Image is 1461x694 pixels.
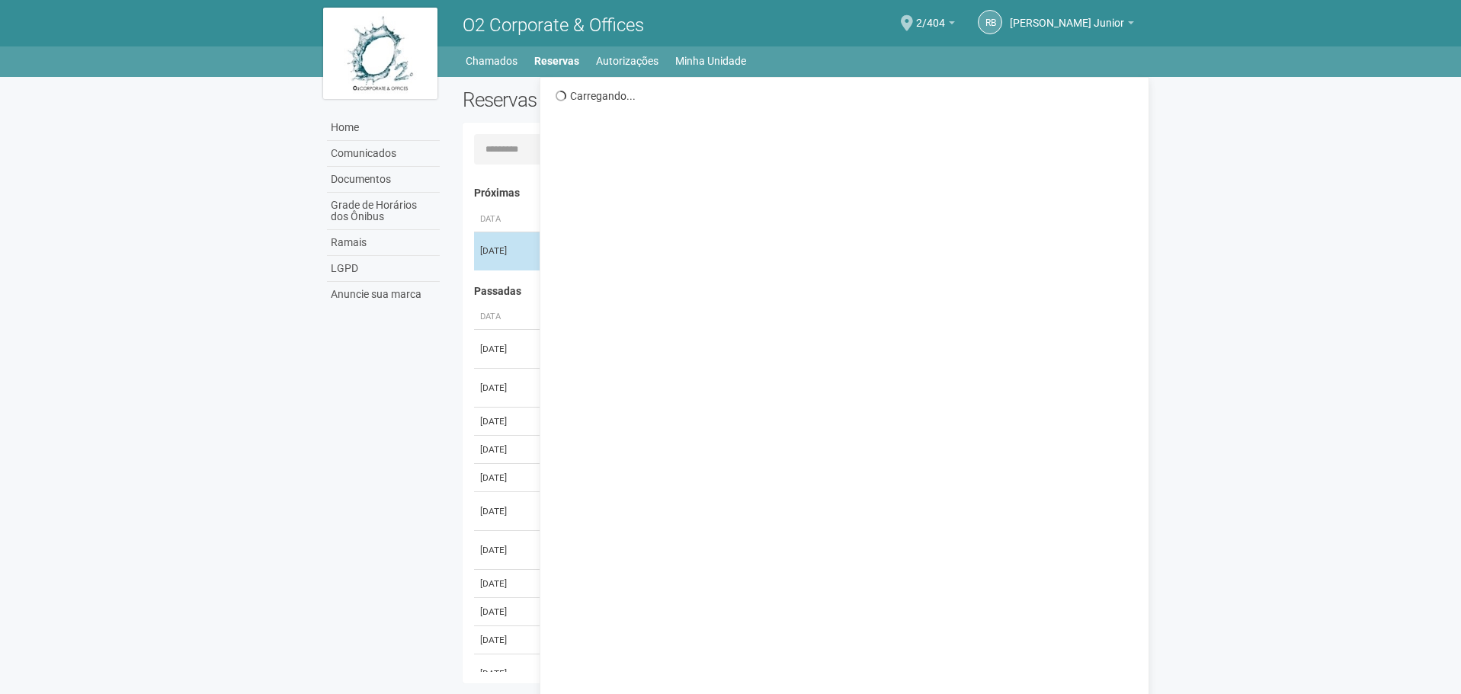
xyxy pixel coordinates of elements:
[535,464,977,492] td: Sala de Reunião Interna 1 Bloco 2 (até 30 pessoas)
[675,50,746,72] a: Minha Unidade
[535,531,977,570] td: Sala de Reunião Interna 1 Bloco 2 (até 30 pessoas)
[535,654,977,693] td: Sala de Reunião Interna 1 Bloco 2 (até 30 pessoas)
[535,305,977,330] th: Área ou Serviço
[474,626,535,654] td: [DATE]
[1010,19,1134,31] a: [PERSON_NAME] Junior
[466,50,517,72] a: Chamados
[474,654,535,693] td: [DATE]
[474,187,1129,199] h4: Próximas
[474,232,535,270] td: [DATE]
[534,50,579,72] a: Reservas
[916,19,955,31] a: 2/404
[327,141,440,167] a: Comunicados
[474,598,535,626] td: [DATE]
[474,436,535,464] td: [DATE]
[596,50,658,72] a: Autorizações
[327,167,440,193] a: Documentos
[535,626,977,654] td: Sala de Reunião Interna 1 Bloco 2 (até 30 pessoas)
[463,14,644,36] span: O2 Corporate & Offices
[474,207,535,232] th: Data
[474,570,535,598] td: [DATE]
[474,408,535,436] td: [DATE]
[535,492,977,531] td: Sala de Reunião Interna 1 Bloco 2 (até 30 pessoas)
[327,115,440,141] a: Home
[474,369,535,408] td: [DATE]
[535,369,977,408] td: Sala de Reunião Interna 1 Bloco 2 (até 30 pessoas)
[327,256,440,282] a: LGPD
[474,305,535,330] th: Data
[323,8,437,99] img: logo.jpg
[474,464,535,492] td: [DATE]
[535,570,977,598] td: Sala de Reunião Interna 1 Bloco 2 (até 30 pessoas)
[327,193,440,230] a: Grade de Horários dos Ônibus
[327,282,440,307] a: Anuncie sua marca
[474,531,535,570] td: [DATE]
[474,330,535,369] td: [DATE]
[535,232,977,270] td: Sala de Reunião Interna 1 Bloco 2 (até 30 pessoas)
[535,330,977,369] td: Sala de Reunião Externa 3A (até 8 pessoas)
[535,436,977,464] td: Sala de Reunião Interna 2 Bloco 2 (até 30 pessoas)
[978,10,1002,34] a: RB
[535,598,977,626] td: Sala de Reunião Interna 1 Bloco 2 (até 30 pessoas)
[327,230,440,256] a: Ramais
[535,408,977,436] td: Sala de Reunião Interna 1 Bloco 2 (até 30 pessoas)
[474,492,535,531] td: [DATE]
[1010,2,1124,29] span: Raul Barrozo da Motta Junior
[535,207,977,232] th: Área ou Serviço
[916,2,945,29] span: 2/404
[556,89,1137,103] div: Carregando...
[463,88,789,111] h2: Reservas
[474,286,1129,297] h4: Passadas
